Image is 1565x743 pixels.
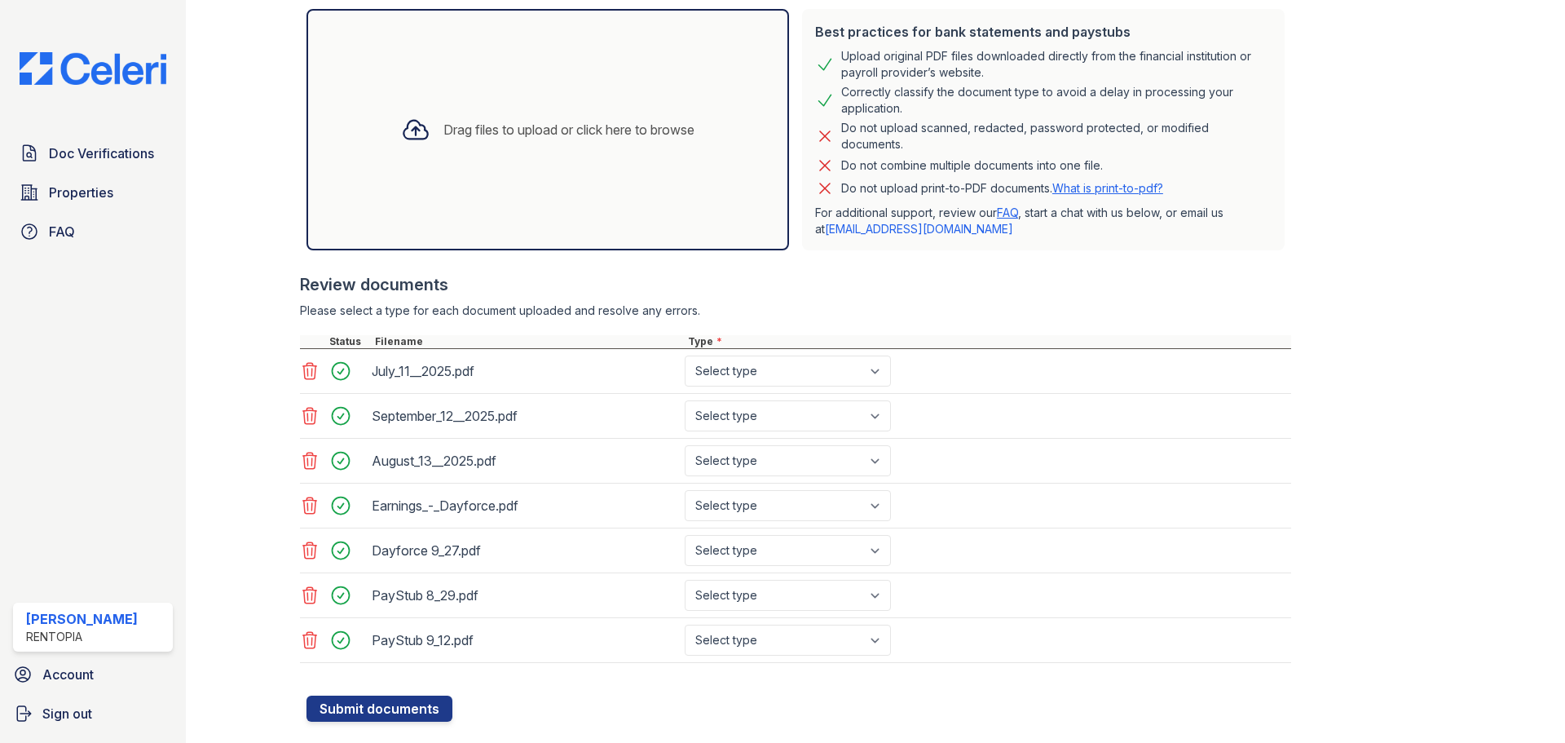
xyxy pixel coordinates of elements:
[443,120,694,139] div: Drag files to upload or click here to browse
[815,205,1272,237] p: For additional support, review our , start a chat with us below, or email us at
[49,183,113,202] span: Properties
[372,448,678,474] div: August_13__2025.pdf
[49,222,75,241] span: FAQ
[372,335,685,348] div: Filename
[42,704,92,723] span: Sign out
[7,697,179,730] a: Sign out
[372,627,678,653] div: PayStub 9_12.pdf
[841,180,1163,197] p: Do not upload print-to-PDF documents.
[26,609,138,629] div: [PERSON_NAME]
[997,206,1018,219] a: FAQ
[7,658,179,691] a: Account
[49,144,154,163] span: Doc Verifications
[372,403,678,429] div: September_12__2025.pdf
[372,358,678,384] div: July_11__2025.pdf
[372,493,678,519] div: Earnings_-_Dayforce.pdf
[841,120,1272,153] div: Do not upload scanned, redacted, password protected, or modified documents.
[372,582,678,608] div: PayStub 8_29.pdf
[7,52,179,85] img: CE_Logo_Blue-a8612792a0a2168367f1c8372b55b34899dd931a85d93a1a3d3e32e68fde9ad4.png
[841,48,1272,81] div: Upload original PDF files downloaded directly from the financial institution or payroll provider’...
[815,22,1272,42] div: Best practices for bank statements and paystubs
[841,156,1103,175] div: Do not combine multiple documents into one file.
[306,696,452,722] button: Submit documents
[326,335,372,348] div: Status
[26,629,138,645] div: Rentopia
[1052,181,1163,195] a: What is print-to-pdf?
[300,303,1291,319] div: Please select a type for each document uploaded and resolve any errors.
[372,537,678,564] div: Dayforce 9_27.pdf
[685,335,1291,348] div: Type
[42,665,94,684] span: Account
[13,215,173,248] a: FAQ
[841,84,1272,117] div: Correctly classify the document type to avoid a delay in processing your application.
[300,273,1291,296] div: Review documents
[825,222,1013,236] a: [EMAIL_ADDRESS][DOMAIN_NAME]
[13,137,173,170] a: Doc Verifications
[13,176,173,209] a: Properties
